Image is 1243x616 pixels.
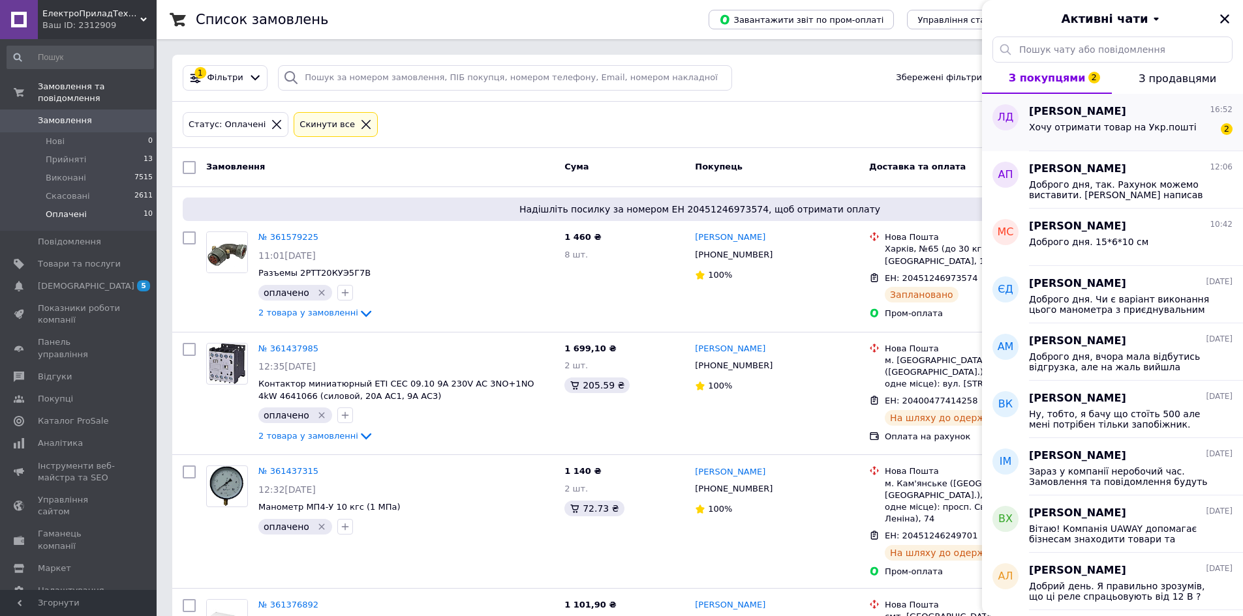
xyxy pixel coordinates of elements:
div: Нова Пошта [885,343,1067,355]
span: оплачено [264,521,309,532]
a: Разъемы 2РТТ20КУЭ5Г7В [258,268,371,278]
button: ВК[PERSON_NAME][DATE]Ну, тобто, я бачу що стоїть 500 але мені потрібен тільки запобіжник. [982,381,1243,438]
div: На шляху до одержувача [885,545,1018,561]
svg: Видалити мітку [316,287,327,298]
span: ЕлектроПриладТехСервіс [42,8,140,20]
span: [DATE] [1206,448,1233,460]
div: Нова Пошта [885,465,1067,477]
span: Надішліть посилку за номером ЕН 20451246973574, щоб отримати оплату [188,203,1212,216]
span: З покупцями [1009,72,1086,84]
span: [DATE] [1206,506,1233,517]
span: Доброго дня. 15*6*10 см [1029,237,1148,247]
span: Повідомлення [38,236,101,248]
span: Доставка та оплата [869,162,966,171]
span: Інструменти веб-майстра та SEO [38,460,121,484]
span: 100% [708,504,732,514]
span: Доброго дня. Чи є варіант виконання цього манометра з приєднувальним штуцером М20-1,75? [1029,294,1214,315]
span: [PHONE_NUMBER] [695,484,773,493]
span: ІМ [1000,454,1012,469]
button: ЛД[PERSON_NAME]16:52Хочу отримати товар на Укр.пошті2 [982,94,1243,151]
h1: Список замовлень [196,12,328,27]
div: Пром-оплата [885,566,1067,578]
a: 2 товара у замовленні [258,431,374,441]
div: Cкинути все [297,118,358,132]
button: ВХ[PERSON_NAME][DATE]Вітаю! Компанія UAWAY допомагає бізнесам знаходити товари та постачальників,... [982,495,1243,553]
span: Доброго дня, вчора мала відбутись відгрузка, але на жаль вийшла затримка по одній позиції. дуже в... [1029,351,1214,372]
span: [PERSON_NAME] [1029,506,1126,521]
button: ІМ[PERSON_NAME][DATE]Зараз у компанії неробочий час. Замовлення та повідомлення будуть оброблені ... [982,438,1243,495]
button: Управління статусами [907,10,1028,29]
span: 13 [144,154,153,166]
span: [DATE] [1206,391,1233,402]
div: Ваш ID: 2312909 [42,20,157,31]
span: Управління сайтом [38,494,121,518]
span: Оплачені [46,209,87,220]
span: Нові [46,136,65,147]
div: Оплата на рахунок [885,431,1067,443]
span: Вітаю! Компанія UAWAY допомагає бізнесам знаходити товари та постачальників, перевіряти вантаж на... [1029,523,1214,544]
span: 10 [144,209,153,220]
span: Збережені фільтри: [896,72,985,84]
span: Товари та послуги [38,258,121,270]
span: Покупці [38,393,73,405]
div: Нова Пошта [885,599,1067,611]
span: ВК [998,397,1013,412]
a: [PERSON_NAME] [695,231,765,244]
span: Добрий день. Я правильно зрозумів, що ці реле спрацьовують від 12 В ? [1029,581,1214,602]
span: 2 [1221,123,1233,135]
a: Фото товару [206,465,248,507]
span: Ну, тобто, я бачу що стоїть 500 але мені потрібен тільки запобіжник. [1029,409,1214,430]
a: Фото товару [206,231,248,273]
span: Управління статусами [917,15,1017,25]
a: № 361437985 [258,344,318,353]
span: Панель управління [38,336,121,360]
span: 8 шт. [564,250,588,259]
span: Замовлення та повідомлення [38,81,157,104]
span: Доброго дня, так. Рахунок можемо виставити. [PERSON_NAME] написав Вам на меседжер [1029,179,1214,200]
div: 205.59 ₴ [564,377,630,393]
span: 12:06 [1210,162,1233,173]
a: № 361437315 [258,466,318,476]
span: Прийняті [46,154,86,166]
span: Налаштування [38,585,104,596]
span: Завантажити звіт по пром-оплаті [719,14,883,25]
button: З продавцями [1112,63,1243,94]
div: Заплановано [885,287,959,302]
span: [PERSON_NAME] [1029,563,1126,578]
span: Cума [564,162,589,171]
button: АМ[PERSON_NAME][DATE]Доброго дня, вчора мала відбутись відгрузка, але на жаль вийшла затримка по ... [982,323,1243,381]
div: м. [GEOGRAPHIC_DATA] ([GEOGRAPHIC_DATA].), №21 (до 30 кг на одне місце): вул. [STREET_ADDRESS] [885,355,1067,390]
span: оплачено [264,287,309,298]
button: Активні чати [1019,10,1206,27]
span: 2 [1088,72,1100,83]
div: 1 [194,67,206,79]
span: 5 [137,280,150,291]
span: [DATE] [1206,563,1233,574]
button: З покупцями2 [982,63,1112,94]
span: Гаманець компанії [38,528,121,551]
span: Відгуки [38,371,72,383]
span: 2 шт. [564,484,588,493]
span: ЕН: 20451246973574 [885,273,977,283]
span: ЕН: 20451246249701 [885,531,977,540]
input: Пошук за номером замовлення, ПІБ покупця, номером телефону, Email, номером накладної [278,65,732,91]
span: Манометр МП4-У 10 кгс (1 МПа) [258,502,401,512]
span: 1 699,10 ₴ [564,344,616,353]
span: 1 101,90 ₴ [564,600,616,609]
button: АЛ[PERSON_NAME][DATE]Добрий день. Я правильно зрозумів, що ці реле спрацьовують від 12 В ? [982,553,1243,610]
span: АЛ [998,569,1013,584]
a: 2 товара у замовленні [258,308,374,317]
span: АП [998,168,1013,183]
img: Фото товару [209,344,245,384]
img: Фото товару [209,466,245,506]
div: Статус: Оплачені [186,118,268,132]
span: [DATE] [1206,334,1233,345]
span: АМ [998,340,1014,355]
span: 2611 [134,190,153,202]
span: Зараз у компанії неробочий час. Замовлення та повідомлення будуть оброблені з 09:00 найближчого р... [1029,466,1214,487]
a: № 361579225 [258,232,318,242]
a: № 361376892 [258,600,318,609]
div: Харків, №65 (до 30 кг): просп. [GEOGRAPHIC_DATA], 169/24 [885,243,1067,267]
span: [DEMOGRAPHIC_DATA] [38,280,134,292]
